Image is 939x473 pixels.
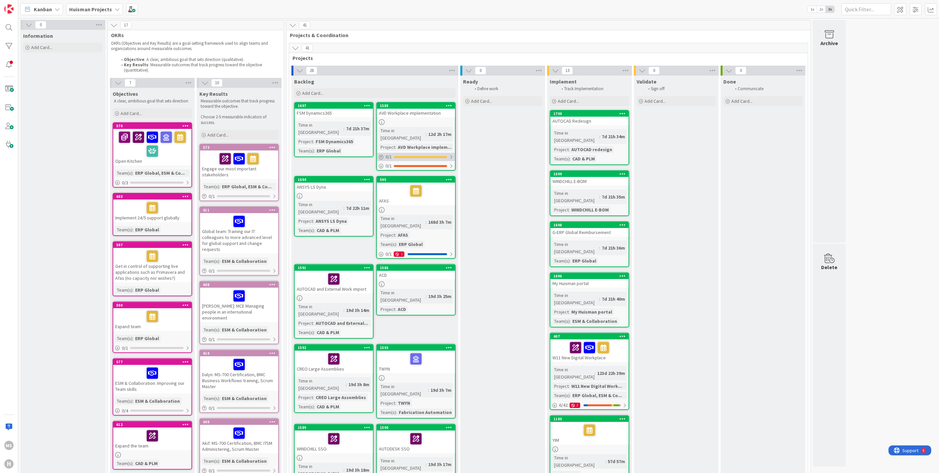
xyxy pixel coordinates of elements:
a: 1694ANSYS LS DynaTime in [GEOGRAPHIC_DATA]:7d 22h 11mProject:ANSYS LS DynaTeam(s):CAD & PLM [294,176,374,237]
a: 1698G-ERP Global ReimbursementTime in [GEOGRAPHIC_DATA]:7d 21h 36mTeam(s):ERP Global [550,221,629,267]
div: 1593 [380,345,455,350]
div: Project [552,146,569,153]
div: 597 [116,243,191,247]
span: Add Card... [731,98,753,104]
a: 611Global team: Training our IT colleagues to more advanced level for global support and change r... [199,207,279,276]
div: 1590 [377,425,455,431]
div: ESM & Collaboration [133,397,182,405]
div: TWYN [377,351,455,373]
div: Expand team [113,308,191,331]
div: 1592 [298,345,373,350]
div: FSM Dynamics365 [314,138,355,145]
span: : [346,381,347,388]
a: 1699WINDCHILL E-BOMTime in [GEOGRAPHIC_DATA]:7d 21h 35mProject:WINDCHILL E-BOM [550,170,629,216]
div: 1700AUTOCAD Redesign [550,111,629,125]
a: 1696My Huisman portalTime in [GEOGRAPHIC_DATA]:7d 21h 40mProject:My Huisman portalTeam(s):ESM & C... [550,272,629,327]
div: Project [552,206,569,213]
div: 1699 [553,172,629,176]
div: 570Open Kitchen [113,123,191,165]
span: 0 / 1 [386,251,392,258]
div: 610 [203,351,278,356]
div: FSM Dynamics365 [295,109,373,117]
div: AUTOCAD and External... [314,320,370,327]
span: : [313,217,314,225]
span: Add Card... [302,90,323,96]
div: 590 [116,303,191,308]
div: ERP Global, ESM & Co... [133,169,186,177]
div: 1694ANSYS LS Dyna [295,177,373,191]
div: 19d 3h 8m [347,381,371,388]
span: : [313,394,314,401]
span: : [395,144,396,151]
a: 1700AUTOCAD RedesignTime in [GEOGRAPHIC_DATA]:7d 21h 34mProject:AUTOCAD redesignTeam(s):CAD & PLM [550,110,629,165]
span: : [569,146,570,153]
div: 611 [200,207,278,213]
div: 1700 [553,111,629,116]
span: : [343,125,344,132]
a: 1592CREO Large AssembliesTime in [GEOGRAPHIC_DATA]:19d 3h 8mProject:CREO Large AssembliesTeam(s):... [294,344,374,413]
div: 1697 [295,103,373,109]
a: 595AFASTime in [GEOGRAPHIC_DATA]:168d 3h 7mProject:AFASTeam(s):ERP Global0/11 [376,176,456,259]
div: 0/4 [113,407,191,415]
span: : [599,295,600,303]
div: 0/1 [200,404,278,412]
div: 1696My Huisman portal [550,273,629,288]
span: : [595,370,596,377]
span: : [569,206,570,213]
span: : [343,205,344,212]
span: : [313,138,314,145]
div: 0/1 [377,153,455,161]
div: 19d 3h 7m [429,386,453,394]
div: Time in [GEOGRAPHIC_DATA] [552,366,595,381]
div: 0/1 [377,162,455,170]
div: 1589WINDCHILL SSO [295,425,373,453]
div: CREO Large Assemblies [295,351,373,373]
div: Project [297,394,313,401]
div: 611Global team: Training our IT colleagues to more advanced level for global support and change r... [200,207,278,254]
span: : [343,307,344,314]
div: Team(s) [115,169,132,177]
div: W11 New Digital Workplace [550,339,629,362]
div: 12d 2h 17m [427,131,453,138]
div: 1592CREO Large Assemblies [295,345,373,373]
span: 0 / 1 [122,345,128,352]
div: 1586 [377,265,455,271]
div: ESM & Collaboration [220,395,268,402]
a: 608[PERSON_NAME]: MCE Managing people in an international environmentTeam(s):ESM & Collaboration0/1 [199,281,279,344]
div: Team(s) [297,403,314,410]
div: 570 [116,124,191,128]
div: AUTOCAD Redesign [550,117,629,125]
div: 590 [113,302,191,308]
span: 0 / 1 [386,153,392,160]
div: 1588 [377,103,455,109]
div: 573 [203,145,278,150]
div: 19d 3h 25m [427,293,453,300]
div: 1591 [298,266,373,270]
span: : [219,258,220,265]
div: Project [297,217,313,225]
div: CAD & PLM [571,155,597,162]
div: Dalyn: MS-700 Certification, BMC Business Workflows training, Scrum Master [200,356,278,391]
div: Team(s) [202,326,219,333]
div: 1180 [550,416,629,422]
div: Team(s) [115,397,132,405]
div: AVD Workplace implementation [377,109,455,117]
div: AFAS [396,231,410,239]
div: ESM & Collaboration: Improving our Team skills [113,365,191,393]
a: 570Open KitchenTeam(s):ERP Global, ESM & Co...0/3 [113,122,192,188]
span: : [132,169,133,177]
div: 590Expand team [113,302,191,331]
div: CAD & PLM [315,403,341,410]
div: 609 [203,420,278,424]
div: 595 [380,177,455,182]
div: Team(s) [202,258,219,265]
span: : [426,293,427,300]
div: Implement 24/5 support globally [113,200,191,222]
span: : [569,383,570,390]
div: 0/1 [200,192,278,201]
div: 1699WINDCHILL E-BOM [550,171,629,186]
div: 603Implement 24/5 support globally [113,194,191,222]
div: 7d 21h 40m [600,295,627,303]
span: : [314,227,315,234]
a: 590Expand teamTeam(s):ERP Global0/1 [113,302,192,353]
